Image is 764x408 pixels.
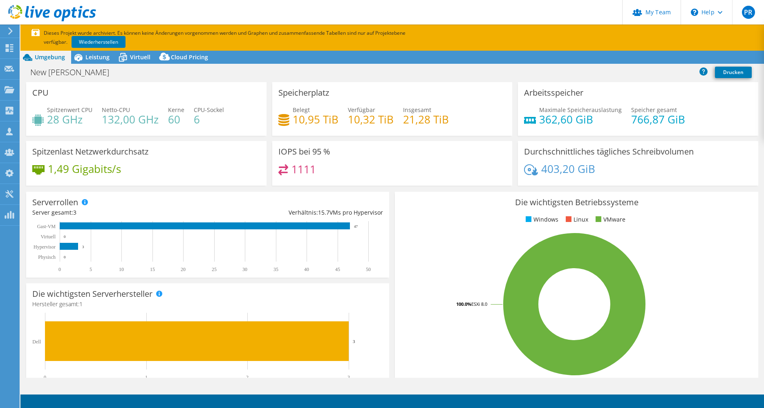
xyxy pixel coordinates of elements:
text: 10 [119,267,124,272]
text: 3 [347,374,350,380]
span: Maximale Speicherauslastung [539,106,622,114]
text: 45 [335,267,340,272]
text: 0 [64,255,66,259]
text: Hypervisor [34,244,56,250]
p: Dieses Projekt wurde archiviert. Es können keine Änderungen vorgenommen werden und Graphen und zu... [31,29,432,47]
span: Virtuell [130,53,150,61]
span: 3 [73,208,76,216]
text: 2 [246,374,249,380]
text: 0 [64,235,66,239]
h3: Serverrollen [32,198,78,207]
h4: 132,00 GHz [102,115,159,124]
h4: 28 GHz [47,115,92,124]
tspan: ESXi 8.0 [471,301,487,307]
text: Gast-VM [37,224,56,229]
div: Server gesamt: [32,208,208,217]
h3: Durchschnittliches tägliches Schreibvolumen [524,147,694,156]
span: CPU-Sockel [194,106,224,114]
text: 5 [90,267,92,272]
text: Dell [32,339,41,345]
h3: IOPS bei 95 % [278,147,330,156]
h4: Hersteller gesamt: [32,300,383,309]
span: PR [742,6,755,19]
a: Drucken [715,67,752,78]
text: 50 [366,267,371,272]
h3: CPU [32,88,49,97]
h1: New [PERSON_NAME] [27,68,122,77]
tspan: 100.0% [456,301,471,307]
li: Windows [524,215,558,224]
span: Cloud Pricing [171,53,208,61]
text: 35 [273,267,278,272]
text: 30 [242,267,247,272]
h3: Die wichtigsten Betriebssysteme [401,198,752,207]
h4: 10,32 TiB [348,115,394,124]
text: 3 [353,339,355,344]
a: Wiederherstellen [72,36,125,48]
span: Netto-CPU [102,106,130,114]
span: Leistung [85,53,110,61]
text: Physisch [38,254,56,260]
svg: \n [691,9,698,16]
span: 1 [79,300,83,308]
text: 3 [82,245,84,249]
li: VMware [594,215,625,224]
span: Kerne [168,106,184,114]
h4: 403,20 GiB [541,164,595,173]
h4: 21,28 TiB [403,115,449,124]
h3: Speicherplatz [278,88,329,97]
h4: 1,49 Gigabits/s [48,164,121,173]
text: 20 [181,267,186,272]
h3: Die wichtigsten Serverhersteller [32,289,152,298]
span: Spitzenwert CPU [47,106,92,114]
div: Verhältnis: VMs pro Hypervisor [208,208,383,217]
h3: Arbeitsspeicher [524,88,583,97]
h4: 362,60 GiB [539,115,622,124]
text: 15 [150,267,155,272]
span: Umgebung [35,53,65,61]
span: Belegt [293,106,310,114]
h4: 60 [168,115,184,124]
h4: 1111 [291,165,316,174]
text: 1 [145,374,148,380]
text: 0 [44,374,46,380]
text: 40 [304,267,309,272]
h4: 10,95 TiB [293,115,338,124]
h4: 766,87 GiB [631,115,685,124]
h3: Spitzenlast Netzwerkdurchsatz [32,147,148,156]
text: Virtuell [40,234,56,240]
span: Insgesamt [403,106,431,114]
span: 15.7 [318,208,329,216]
span: Verfügbar [348,106,375,114]
text: 0 [58,267,61,272]
span: Speicher gesamt [631,106,677,114]
text: 47 [354,224,358,229]
li: Linux [564,215,588,224]
text: 25 [212,267,217,272]
h4: 6 [194,115,224,124]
